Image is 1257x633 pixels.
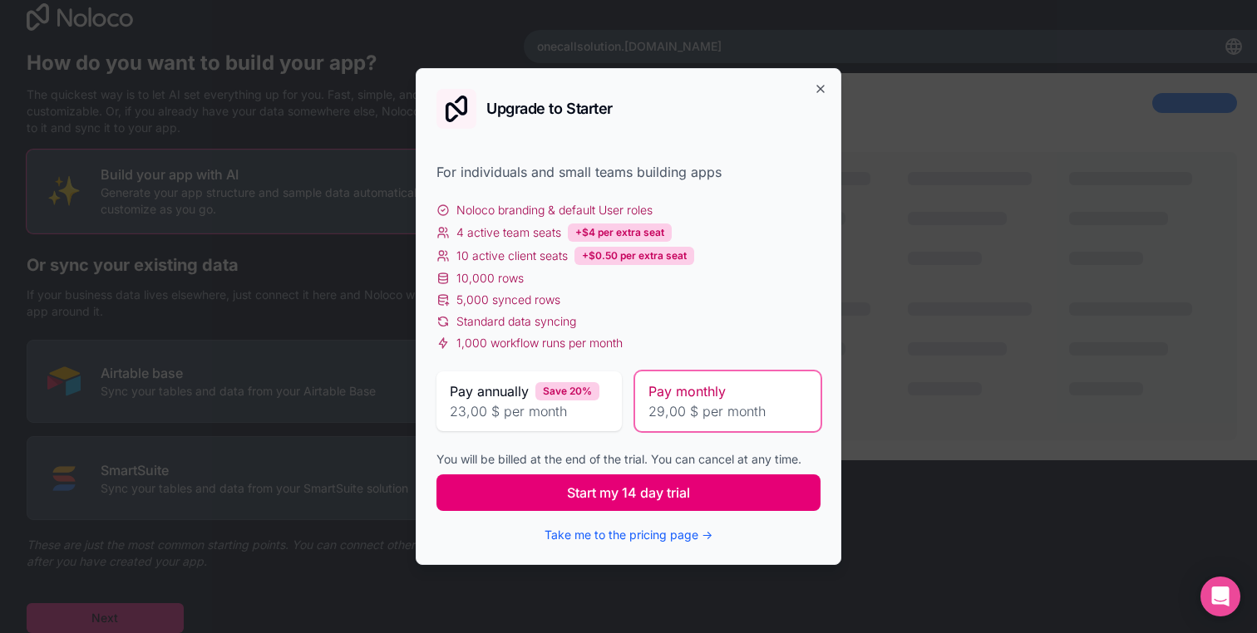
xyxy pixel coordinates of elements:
[567,483,690,503] span: Start my 14 day trial
[814,82,827,96] button: Close
[456,248,568,264] span: 10 active client seats
[648,401,807,421] span: 29,00 $ per month
[450,381,529,401] span: Pay annually
[456,224,561,241] span: 4 active team seats
[574,247,694,265] div: +$0.50 per extra seat
[450,401,609,421] span: 23,00 $ per month
[648,381,726,401] span: Pay monthly
[436,474,821,511] button: Start my 14 day trial
[456,202,653,218] span: Noloco branding & default User roles
[456,292,560,308] span: 5,000 synced rows
[535,382,599,400] div: Save 20%
[568,223,672,242] div: +$4 per extra seat
[456,335,623,351] span: 1,000 workflow runs per month
[486,101,613,116] h2: Upgrade to Starter
[456,270,524,287] span: 10,000 rows
[545,527,712,543] button: Take me to the pricing page →
[436,162,821,182] div: For individuals and small teams building apps
[436,451,821,468] div: You will be billed at the end of the trial. You can cancel at any time.
[456,313,576,330] span: Standard data syncing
